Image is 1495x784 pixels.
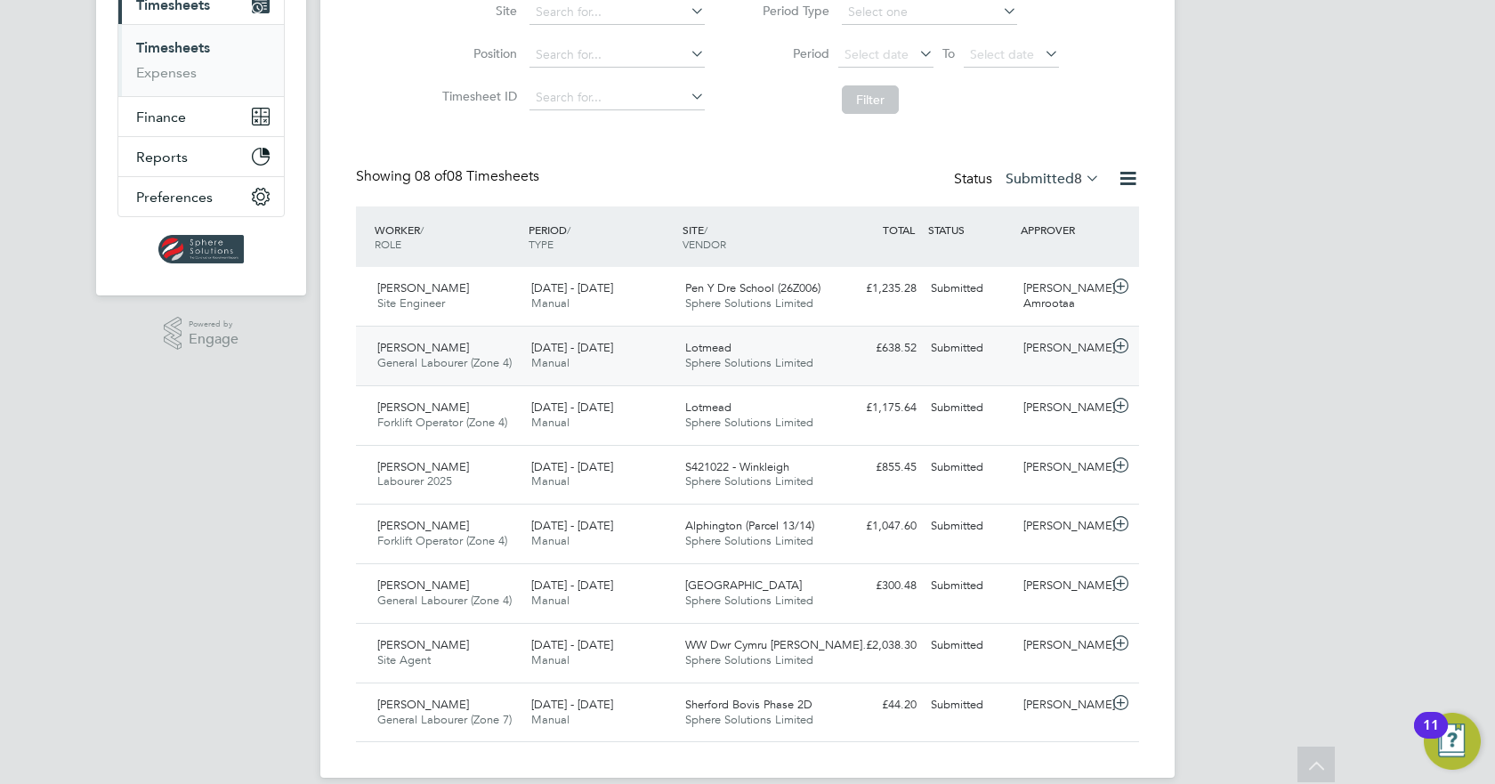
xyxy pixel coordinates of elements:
span: Labourer 2025 [377,473,452,489]
div: PERIOD [524,214,678,260]
span: Sphere Solutions Limited [685,415,813,430]
span: Sphere Solutions Limited [685,295,813,311]
span: WW Dwr Cymru [PERSON_NAME]… [685,637,874,652]
div: [PERSON_NAME] [1016,691,1109,720]
span: General Labourer (Zone 7) [377,712,512,727]
span: [PERSON_NAME] [377,518,469,533]
div: [PERSON_NAME] [1016,571,1109,601]
div: £1,047.60 [831,512,924,541]
span: [PERSON_NAME] [377,578,469,593]
span: Sphere Solutions Limited [685,533,813,548]
span: Sphere Solutions Limited [685,473,813,489]
span: Engage [189,332,238,347]
span: [DATE] - [DATE] [531,400,613,415]
span: [DATE] - [DATE] [531,340,613,355]
span: Manual [531,295,570,311]
span: TYPE [529,237,554,251]
span: [PERSON_NAME] [377,280,469,295]
span: Sphere Solutions Limited [685,593,813,608]
span: / [704,222,707,237]
span: Sphere Solutions Limited [685,712,813,727]
span: Manual [531,473,570,489]
div: Submitted [924,512,1016,541]
span: General Labourer (Zone 4) [377,593,512,608]
div: STATUS [924,214,1016,246]
label: Timesheet ID [437,88,517,104]
span: [PERSON_NAME] [377,340,469,355]
div: [PERSON_NAME] [1016,631,1109,660]
label: Period [749,45,829,61]
span: [PERSON_NAME] [377,459,469,474]
div: [PERSON_NAME] [1016,334,1109,363]
div: Submitted [924,691,1016,720]
span: 8 [1074,170,1082,188]
button: Preferences [118,177,284,216]
div: [PERSON_NAME] [1016,393,1109,423]
span: Manual [531,712,570,727]
span: Site Agent [377,652,431,667]
button: Finance [118,97,284,136]
div: 11 [1423,725,1439,748]
span: / [420,222,424,237]
span: Manual [531,533,570,548]
button: Open Resource Center, 11 new notifications [1424,713,1481,770]
span: Sphere Solutions Limited [685,355,813,370]
span: 08 Timesheets [415,167,539,185]
label: Site [437,3,517,19]
span: [DATE] - [DATE] [531,697,613,712]
span: [DATE] - [DATE] [531,459,613,474]
span: Forklift Operator (Zone 4) [377,533,507,548]
span: Forklift Operator (Zone 4) [377,415,507,430]
span: ROLE [375,237,401,251]
div: [PERSON_NAME] [1016,453,1109,482]
span: [PERSON_NAME] [377,637,469,652]
div: Submitted [924,631,1016,660]
div: Showing [356,167,543,186]
div: Submitted [924,274,1016,303]
span: [DATE] - [DATE] [531,518,613,533]
div: £638.52 [831,334,924,363]
span: Lotmead [685,340,731,355]
span: Powered by [189,317,238,332]
span: Sphere Solutions Limited [685,652,813,667]
span: Sherford Bovis Phase 2D [685,697,812,712]
div: Submitted [924,334,1016,363]
span: To [937,42,960,65]
span: [DATE] - [DATE] [531,637,613,652]
span: [PERSON_NAME] [377,697,469,712]
div: £44.20 [831,691,924,720]
span: Preferences [136,189,213,206]
span: Manual [531,415,570,430]
span: Select date [970,46,1034,62]
span: TOTAL [883,222,915,237]
span: [DATE] - [DATE] [531,280,613,295]
span: / [567,222,570,237]
button: Filter [842,85,899,114]
span: Site Engineer [377,295,445,311]
div: SITE [678,214,832,260]
span: Reports [136,149,188,166]
span: VENDOR [683,237,726,251]
div: [PERSON_NAME] Amrootaa [1016,274,1109,319]
div: Submitted [924,393,1016,423]
span: [GEOGRAPHIC_DATA] [685,578,802,593]
span: Manual [531,355,570,370]
div: WORKER [370,214,524,260]
span: [PERSON_NAME] [377,400,469,415]
span: S421022 - Winkleigh [685,459,789,474]
div: Timesheets [118,24,284,96]
img: spheresolutions-logo-retina.png [158,235,245,263]
div: £855.45 [831,453,924,482]
span: General Labourer (Zone 4) [377,355,512,370]
div: £1,175.64 [831,393,924,423]
div: £300.48 [831,571,924,601]
a: Expenses [136,64,197,81]
div: £1,235.28 [831,274,924,303]
label: Position [437,45,517,61]
div: APPROVER [1016,214,1109,246]
div: [PERSON_NAME] [1016,512,1109,541]
span: Manual [531,593,570,608]
a: Timesheets [136,39,210,56]
div: Submitted [924,571,1016,601]
span: 08 of [415,167,447,185]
